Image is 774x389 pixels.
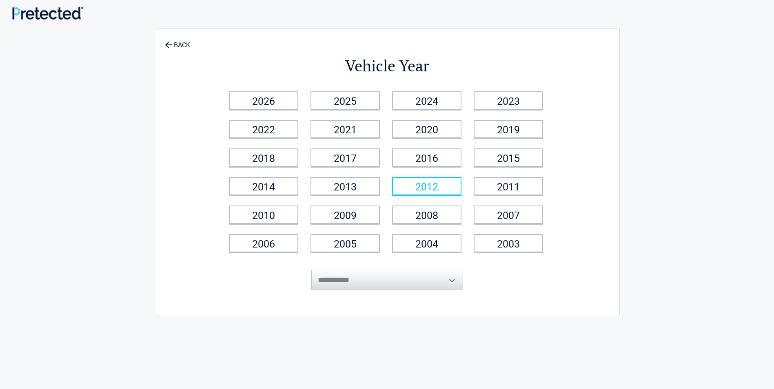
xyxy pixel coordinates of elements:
a: BACK [163,34,192,49]
a: 2024 [392,91,461,110]
a: 2023 [474,91,543,110]
a: 2008 [392,206,461,224]
a: 2005 [310,234,380,252]
a: 2006 [229,234,298,252]
img: Main Logo [12,7,83,19]
a: 2014 [229,177,298,195]
a: 2013 [310,177,380,195]
a: 2011 [474,177,543,195]
h2: Vehicle Year [224,55,550,76]
a: 2015 [474,148,543,167]
a: 2016 [392,148,461,167]
a: 2021 [310,120,380,138]
a: 2012 [392,177,461,195]
a: 2020 [392,120,461,138]
a: 2007 [474,206,543,224]
a: 2009 [310,206,380,224]
a: 2018 [229,148,298,167]
a: 2026 [229,91,298,110]
a: 2003 [474,234,543,252]
a: 2004 [392,234,461,252]
a: 2022 [229,120,298,138]
a: 2010 [229,206,298,224]
a: 2019 [474,120,543,138]
a: 2025 [310,91,380,110]
a: 2017 [310,148,380,167]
